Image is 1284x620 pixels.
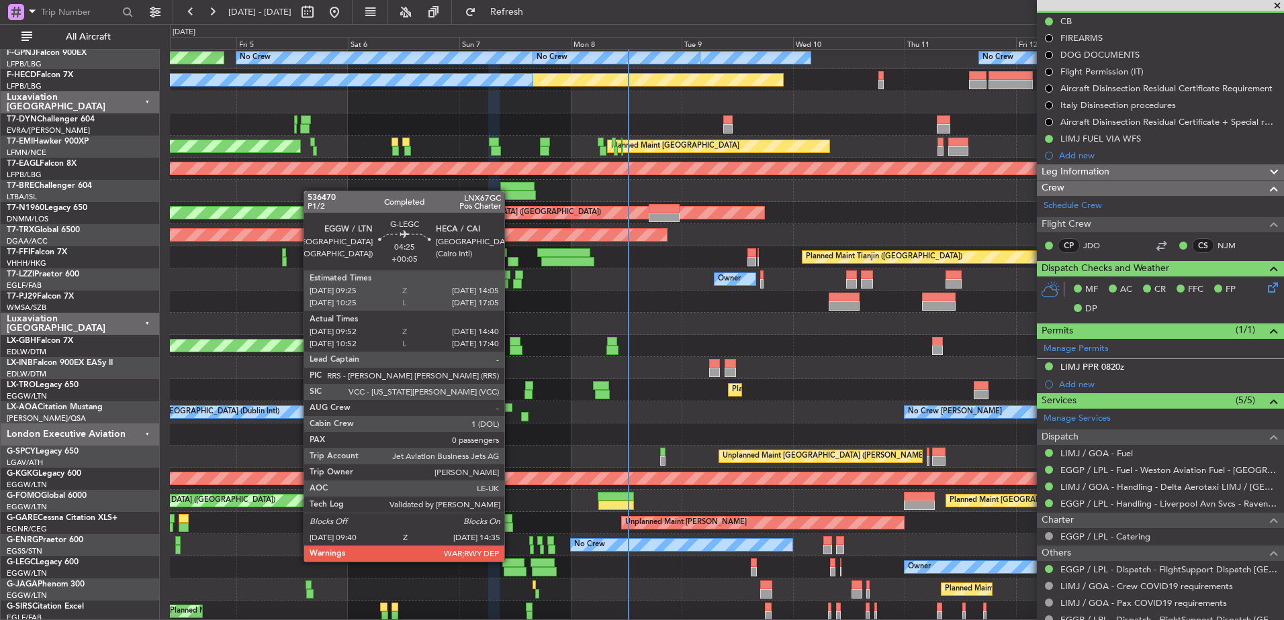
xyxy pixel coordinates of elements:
[1059,150,1277,161] div: Add new
[7,236,48,246] a: DGAA/ACC
[793,37,905,49] div: Wed 10
[1226,283,1236,297] span: FP
[7,248,30,256] span: T7-FFI
[1044,412,1111,425] a: Manage Services
[1060,531,1150,542] a: EGGP / LPL - Catering
[1042,546,1071,561] span: Others
[1060,15,1072,27] div: CB
[459,1,539,23] button: Refresh
[7,115,37,123] span: T7-DYN
[7,148,46,158] a: LFMN/NCE
[7,226,34,234] span: T7-TRX
[7,49,36,57] span: F-GPNJ
[908,557,931,577] div: Owner
[7,391,47,401] a: EGGW/LTN
[173,27,195,38] div: [DATE]
[1192,238,1214,253] div: CS
[7,226,80,234] a: T7-TRXGlobal 6500
[7,115,95,123] a: T7-DYNChallenger 604
[7,293,74,301] a: T7-PJ29Falcon 7X
[125,37,236,49] div: Thu 4
[1154,283,1166,297] span: CR
[1042,164,1109,180] span: Leg Information
[1188,283,1203,297] span: FFC
[15,26,146,48] button: All Aircraft
[1218,240,1248,252] a: NJM
[240,48,271,68] div: No Crew
[7,49,87,57] a: F-GPNJFalcon 900EX
[1060,481,1277,493] a: LIMJ / GOA - Handling - Delta Aerotaxi LIMJ / [GEOGRAPHIC_DATA]
[7,603,32,611] span: G-SIRS
[982,48,1013,68] div: No Crew
[7,359,113,367] a: LX-INBFalcon 900EX EASy II
[7,536,83,544] a: G-ENRGPraetor 600
[1059,378,1277,390] div: Add new
[7,125,90,136] a: EVRA/[PERSON_NAME]
[7,303,46,313] a: WMSA/SZB
[1060,99,1176,111] div: Italy Disinsection procedures
[7,524,47,534] a: EGNR/CEG
[1042,393,1076,409] span: Services
[1060,133,1141,144] div: LIMJ FUEL VIA WFS
[7,192,37,202] a: LTBA/ISL
[723,446,940,466] div: Unplanned Maint [GEOGRAPHIC_DATA] ([PERSON_NAME] Intl)
[1042,429,1079,445] span: Dispatch
[806,247,962,267] div: Planned Maint Tianjin ([GEOGRAPHIC_DATA])
[7,337,73,345] a: LX-GBHFalcon 7X
[1060,49,1140,60] div: DOG DOCUMENTS
[1083,240,1113,252] a: JDO
[1042,323,1073,339] span: Permits
[7,160,40,168] span: T7-EAGL
[7,381,36,389] span: LX-TRO
[348,37,459,49] div: Sat 6
[7,214,48,224] a: DNMM/LOS
[1060,116,1277,127] div: Aircraft Disinsection Residual Certificate + Special request
[7,170,42,180] a: LFPB/LBG
[35,32,142,42] span: All Aircraft
[7,280,42,291] a: EGLF/FAB
[41,2,118,22] input: Trip Number
[7,182,92,190] a: T7-BREChallenger 604
[537,48,567,68] div: No Crew
[7,71,36,79] span: F-HECD
[7,480,47,490] a: EGGW/LTN
[7,580,38,588] span: G-JAGA
[7,448,36,456] span: G-SPCY
[7,81,42,91] a: LFPB/LBG
[732,380,820,400] div: Planned Maint Dusseldorf
[7,536,38,544] span: G-ENRG
[7,546,42,556] a: EGSS/STN
[1060,448,1133,459] a: LIMJ / GOA - Fuel
[682,37,793,49] div: Tue 9
[7,293,37,301] span: T7-PJ29
[7,514,38,522] span: G-GARE
[1060,498,1277,509] a: EGGP / LPL - Handling - Liverpool Avn Svcs - Ravenair EGGP LPL
[1016,37,1128,49] div: Fri 12
[228,6,291,18] span: [DATE] - [DATE]
[625,513,747,533] div: Unplanned Maint [PERSON_NAME]
[1060,564,1277,575] a: EGGP / LPL - Dispatch - FlightSupport Dispatch [GEOGRAPHIC_DATA]
[128,402,279,422] div: No Crew [GEOGRAPHIC_DATA] (Dublin Intl)
[7,403,38,411] span: LX-AOA
[905,37,1016,49] div: Thu 11
[7,558,79,566] a: G-LEGCLegacy 600
[1060,361,1124,372] div: LIMJ PPR 0820z
[7,381,79,389] a: LX-TROLegacy 650
[500,402,711,422] div: Planned Maint [GEOGRAPHIC_DATA] ([GEOGRAPHIC_DATA])
[7,204,87,212] a: T7-N1960Legacy 650
[1085,283,1098,297] span: MF
[7,492,87,500] a: G-FOMOGlobal 6000
[908,402,1002,422] div: No Crew [PERSON_NAME]
[1042,261,1169,276] span: Dispatch Checks and Weather
[7,270,34,278] span: T7-LZZI
[7,470,38,478] span: G-KGKG
[7,492,41,500] span: G-FOMO
[7,347,46,357] a: EDLW/DTM
[571,37,682,49] div: Mon 8
[7,603,84,611] a: G-SIRSCitation Excel
[7,258,46,268] a: VHHH/HKG
[7,470,81,478] a: G-KGKGLegacy 600
[1058,238,1080,253] div: CP
[7,337,36,345] span: LX-GBH
[1060,597,1227,609] a: LIMJ / GOA - Pax COVID19 requirements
